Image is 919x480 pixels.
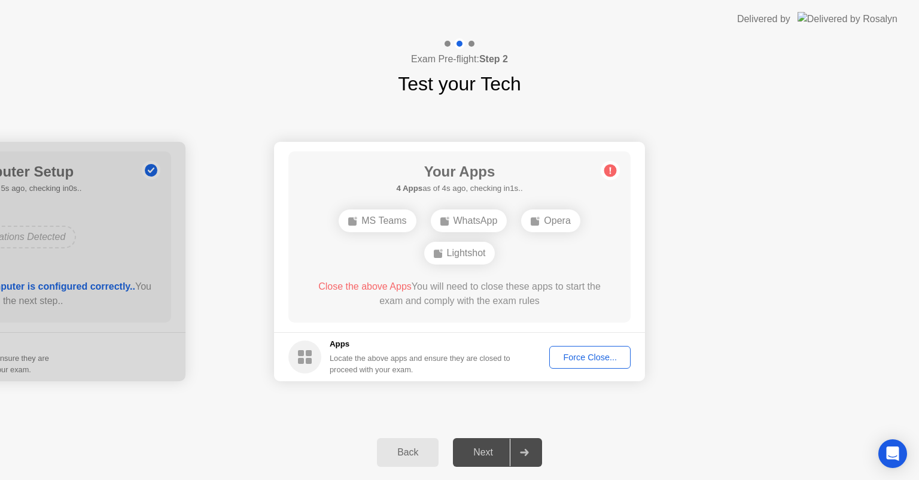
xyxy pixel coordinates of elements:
div: WhatsApp [431,209,507,232]
h4: Exam Pre-flight: [411,52,508,66]
button: Force Close... [549,346,631,369]
h1: Test your Tech [398,69,521,98]
div: Opera [521,209,580,232]
div: You will need to close these apps to start the exam and comply with the exam rules [306,280,614,308]
b: 4 Apps [396,184,422,193]
div: MS Teams [339,209,416,232]
div: Next [457,447,510,458]
button: Back [377,438,439,467]
h1: Your Apps [396,161,522,183]
h5: Apps [330,338,511,350]
b: Step 2 [479,54,508,64]
div: Locate the above apps and ensure they are closed to proceed with your exam. [330,353,511,375]
div: Force Close... [553,353,626,362]
h5: as of 4s ago, checking in1s.. [396,183,522,195]
div: Open Intercom Messenger [878,439,907,468]
div: Lightshot [424,242,495,265]
div: Delivered by [737,12,790,26]
div: Back [381,447,435,458]
img: Delivered by Rosalyn [798,12,897,26]
button: Next [453,438,542,467]
span: Close the above Apps [318,281,412,291]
